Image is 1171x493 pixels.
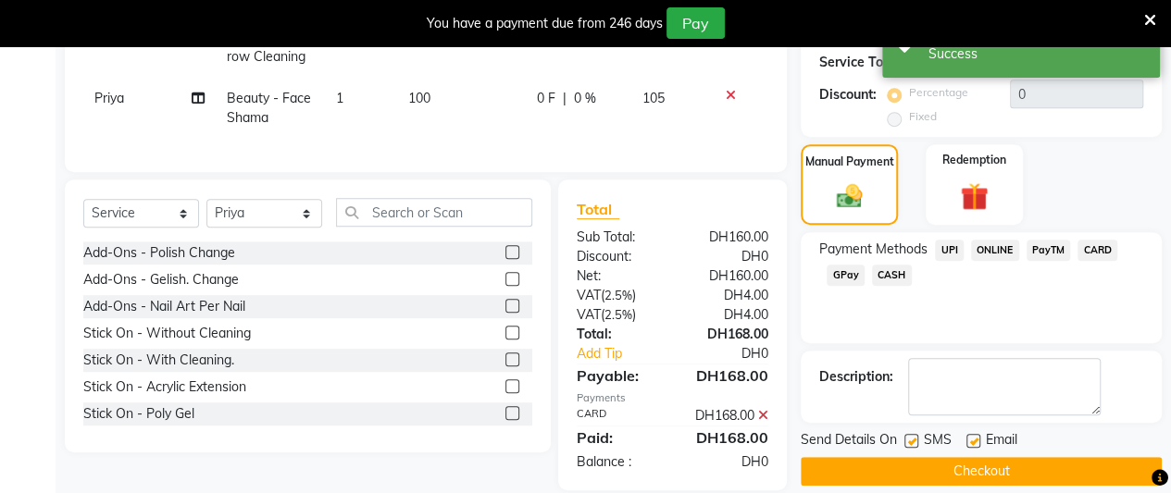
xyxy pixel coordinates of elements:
span: SMS [924,430,952,453]
span: Payment Methods [819,240,928,259]
span: Total [577,200,619,219]
div: DH0 [672,452,782,472]
span: UPI [935,240,964,261]
div: Net: [563,266,673,286]
span: CASH [872,265,912,286]
label: Redemption [942,152,1006,168]
div: CARD [563,406,673,425]
div: DH168.00 [672,406,782,425]
span: Priya [94,90,124,106]
span: GPay [827,265,865,286]
span: Beauty - Face Shama [227,90,311,126]
input: Search or Scan [336,198,532,227]
div: Discount: [819,85,877,105]
div: Service Total: [819,53,903,72]
img: _gift.svg [952,179,997,214]
label: Percentage [909,84,968,101]
div: Stick On - Acrylic Extension [83,377,246,397]
div: DH4.00 [672,305,782,325]
div: Stick On - With Cleaning. [83,351,234,370]
span: VAT [577,306,601,323]
span: 0 % [574,89,596,108]
span: | [563,89,567,108]
span: 1 [336,90,343,106]
span: Send Details On [801,430,897,453]
div: Description: [819,367,893,387]
div: DH168.00 [672,426,782,449]
div: Success [928,44,1146,64]
a: Add Tip [563,344,691,364]
span: PayTM [1027,240,1071,261]
div: DH160.00 [672,266,782,286]
div: Payable: [563,364,673,387]
div: Balance : [563,452,673,472]
div: Add-Ons - Gelish. Change [83,270,239,290]
div: You have a payment due from 246 days [427,14,663,33]
img: _cash.svg [828,181,871,211]
button: Pay [666,7,725,39]
div: Paid: [563,426,673,449]
span: CARD [1078,240,1117,261]
span: 0 F [537,89,555,108]
div: DH0 [672,247,782,266]
div: Discount: [563,247,673,266]
span: 105 [642,90,665,106]
span: 100 [408,90,430,106]
div: ( ) [563,286,673,305]
span: VAT [577,287,601,303]
div: DH160.00 [672,228,782,247]
span: ONLINE [971,240,1019,261]
span: 2.5% [604,288,632,302]
button: Checkout [801,457,1162,486]
div: DH0 [691,344,782,364]
span: Email [986,430,1017,453]
div: DH168.00 [672,325,782,344]
div: Stick On - Without Cleaning [83,324,251,343]
div: Add-Ons - Polish Change [83,243,235,263]
div: Stick On - Poly Gel [83,404,194,424]
div: Add-Ons - Nail Art Per Nail [83,297,245,316]
div: DH4.00 [672,286,782,305]
div: DH168.00 [672,364,782,387]
div: Sub Total: [563,228,673,247]
div: Payments [577,390,768,406]
div: Total: [563,325,673,344]
span: 2.5% [604,307,632,322]
div: ( ) [563,305,673,325]
label: Fixed [909,108,937,125]
label: Manual Payment [805,154,894,170]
